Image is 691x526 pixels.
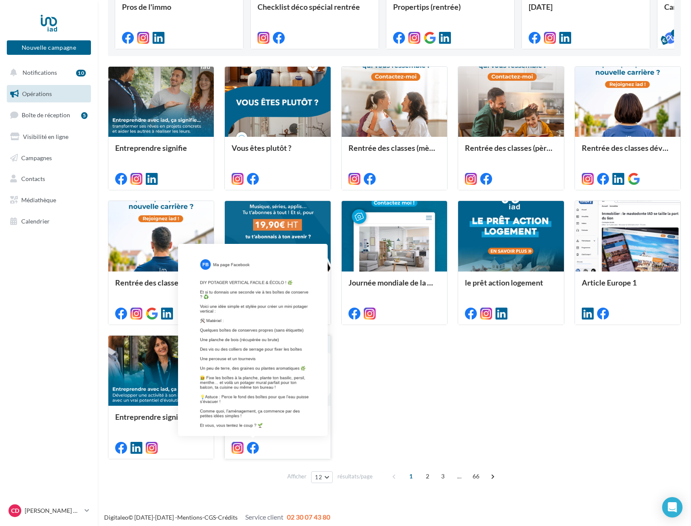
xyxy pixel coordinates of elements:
div: 5 [671,29,679,37]
a: Visibilité en ligne [5,128,93,146]
span: 2 [421,469,434,483]
div: Rentrée des classes (père) [465,144,557,161]
span: Visibilité en ligne [23,133,68,140]
div: Vous êtes plutôt ? [232,144,323,161]
a: Contacts [5,170,93,188]
span: Opérations [22,90,52,97]
span: 66 [469,469,483,483]
a: Mentions [177,514,202,521]
div: 10 [76,70,86,76]
div: [DATE] [529,3,643,20]
div: Tuto déco : potager avec des boites de conserves [232,413,323,430]
span: Médiathèque [21,196,56,204]
span: Notifications [23,69,57,76]
a: Opérations [5,85,93,103]
button: 12 [311,471,333,483]
span: ... [453,469,466,483]
span: Boîte de réception [22,111,70,119]
span: 02 30 07 43 80 [287,513,330,521]
span: 1 [404,469,418,483]
a: Crédits [218,514,238,521]
div: Rentrée des classes développement (conseillère) [582,144,674,161]
a: CD [PERSON_NAME] DEVANT [7,503,91,519]
a: Digitaleo [104,514,128,521]
a: Boîte de réception5 [5,106,93,124]
a: Médiathèque [5,191,93,209]
div: Journée mondiale de la photographie [348,278,440,295]
div: 5 [81,112,88,119]
div: le prêt action logement [465,278,557,295]
div: Article Europe 1 [582,278,674,295]
div: Entreprendre signifie [115,413,207,430]
span: Afficher [287,472,306,481]
div: Rentrée des classes (mère) [348,144,440,161]
div: Propertips (rentrée) [393,3,507,20]
span: 3 [436,469,450,483]
span: © [DATE]-[DATE] - - - [104,514,330,521]
a: CGS [204,514,216,521]
div: Checklist déco spécial rentrée [258,3,372,20]
a: Calendrier [5,212,93,230]
div: Open Intercom Messenger [662,497,683,518]
span: CD [11,506,19,515]
span: Contacts [21,175,45,182]
span: Calendrier [21,218,50,225]
div: Visuel offre étudiante N°4 [232,278,323,295]
span: Campagnes [21,154,52,161]
div: Entreprendre signifie [115,144,207,161]
p: [PERSON_NAME] DEVANT [25,506,81,515]
button: Nouvelle campagne [7,40,91,55]
a: Campagnes [5,149,93,167]
div: Rentrée des classes développement (conseiller) [115,278,207,295]
div: Pros de l'immo [122,3,236,20]
span: résultats/page [337,472,373,481]
span: 12 [315,474,322,481]
span: Service client [245,513,283,521]
button: Notifications 10 [5,64,89,82]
